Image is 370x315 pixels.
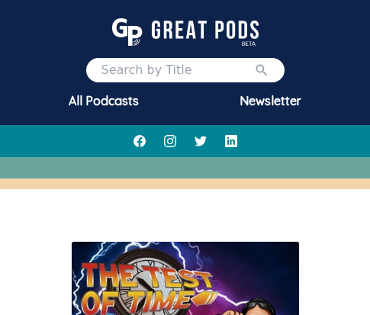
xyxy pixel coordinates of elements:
[221,82,320,119] a: Newsletter
[101,61,254,79] input: Search by Title
[50,82,157,119] a: All Podcasts
[112,18,259,46] img: GreatPods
